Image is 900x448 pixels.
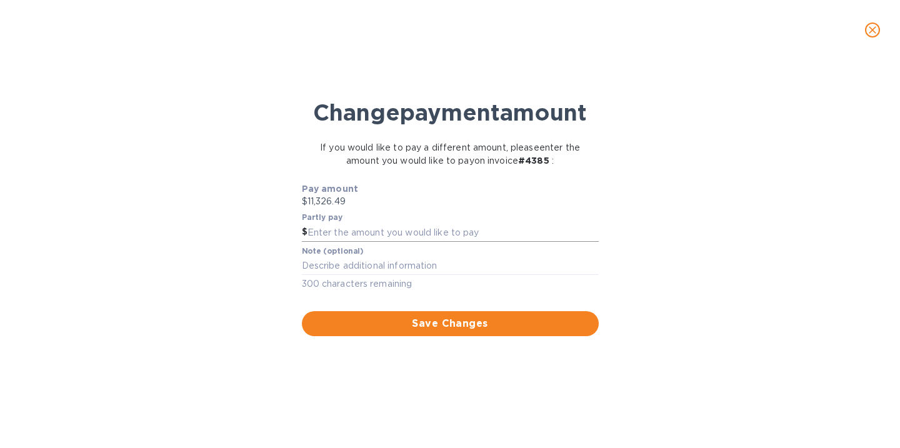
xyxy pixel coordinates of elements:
[313,141,587,167] p: If you would like to pay a different amount, please enter the amount you would like to pay on inv...
[302,277,599,291] p: 300 characters remaining
[302,195,599,208] p: $11,326.49
[302,184,359,194] b: Pay amount
[313,99,587,126] b: Change payment amount
[302,223,307,242] div: $
[302,311,599,336] button: Save Changes
[312,316,589,331] span: Save Changes
[857,15,887,45] button: close
[302,247,363,255] label: Note (optional)
[518,156,549,166] b: # 4385
[302,214,343,222] label: Partly pay
[307,223,599,242] input: Enter the amount you would like to pay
